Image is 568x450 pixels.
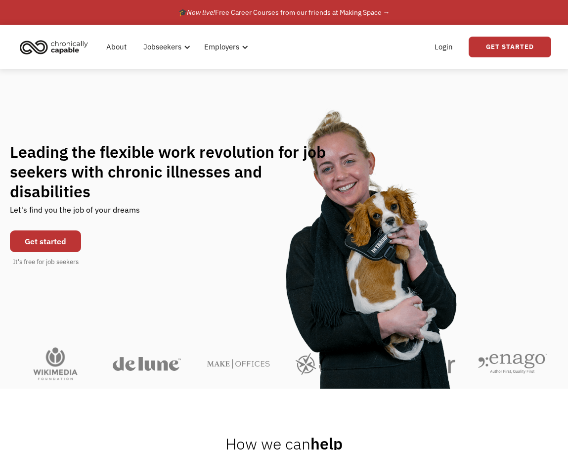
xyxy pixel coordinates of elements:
[204,41,239,53] div: Employers
[13,257,79,267] div: It's free for job seekers
[469,37,551,57] a: Get Started
[137,31,193,63] div: Jobseekers
[17,36,91,58] img: Chronically Capable logo
[10,230,81,252] a: Get started
[429,31,459,63] a: Login
[198,31,251,63] div: Employers
[10,201,140,225] div: Let's find you the job of your dreams
[100,31,132,63] a: About
[187,8,215,17] em: Now live!
[178,6,390,18] div: 🎓 Free Career Courses from our friends at Making Space →
[10,142,339,201] h1: Leading the flexible work revolution for job seekers with chronic illnesses and disabilities
[143,41,181,53] div: Jobseekers
[17,36,95,58] a: home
